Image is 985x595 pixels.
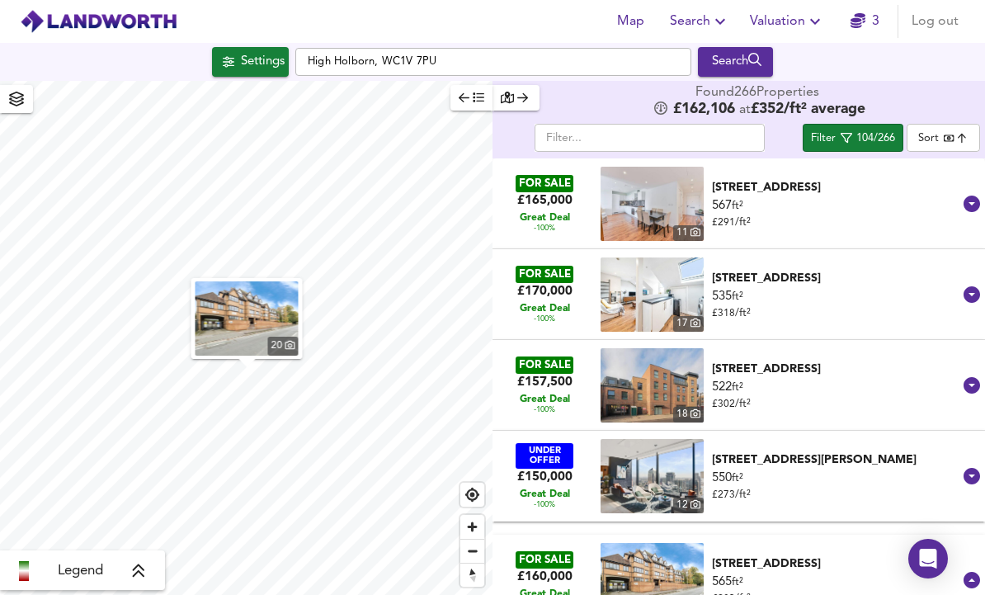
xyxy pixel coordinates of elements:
[191,278,303,359] button: property thumbnail 20
[601,167,704,241] img: property thumbnail
[735,399,751,409] span: / ft²
[732,291,743,302] span: ft²
[918,130,939,146] div: Sort
[268,337,299,356] div: 20
[458,561,487,589] span: Reset bearing to north
[750,10,825,33] span: Valuation
[712,555,959,572] div: [STREET_ADDRESS]
[534,314,555,324] span: -100%
[673,498,704,513] div: 12
[241,51,285,73] div: Settings
[520,394,570,405] span: Great Deal
[196,281,299,356] img: property thumbnail
[712,399,751,409] span: £ 302
[912,10,959,33] span: Log out
[517,283,573,300] div: £170,000
[601,348,704,423] a: property thumbnail 18
[712,359,959,412] div: Trevelyan Road, Tooting, London, SW17 9LN
[601,348,704,423] img: property thumbnail
[908,539,948,578] div: Open Intercom Messenger
[735,308,751,319] span: / ft²
[534,500,555,510] span: -100%
[907,124,980,152] div: Sort
[516,357,573,374] div: FOR SALE
[604,5,657,38] button: Map
[516,175,573,192] div: FOR SALE
[712,576,732,588] span: 565
[803,124,903,152] button: Filter104/266
[520,489,570,500] span: Great Deal
[712,200,732,212] span: 567
[732,382,743,393] span: ft²
[601,439,704,513] a: property thumbnail 12
[712,270,959,286] div: [STREET_ADDRESS]
[695,85,822,102] div: Found 266 Propert ies
[673,316,704,332] div: 17
[520,212,570,224] span: Great Deal
[516,266,573,283] div: FOR SALE
[838,5,891,38] button: 3
[212,47,289,77] div: Click to configure Search Settings
[460,563,484,587] button: Reset bearing to north
[601,439,704,513] img: property thumbnail
[811,130,836,149] div: Filter
[460,539,484,563] button: Zoom out
[492,249,985,340] div: FOR SALE£170,000 Great Deal-100% property thumbnail 17 [STREET_ADDRESS]535ft²£318/ft²
[735,489,751,500] span: / ft²
[962,375,982,395] svg: Show Details
[751,102,865,116] span: £ 352 / ft² average
[739,103,751,116] span: at
[905,5,965,38] button: Log out
[698,47,773,77] button: Search
[460,515,484,539] button: Zoom in
[851,10,879,33] a: 3
[492,158,985,249] div: FOR SALE£165,000 Great Deal-100% property thumbnail 11 [STREET_ADDRESS]567ft²£291/ft²
[20,9,177,34] img: logo
[732,577,743,588] span: ft²
[962,466,982,486] svg: Show Details
[712,177,959,230] div: Radley House, Battersea Power Station, LONDON, SW11 4FS
[712,218,751,228] span: £ 291
[492,340,985,431] div: FOR SALE£157,500 Great Deal-100% property thumbnail 18 [STREET_ADDRESS]522ft²£302/ft²
[712,381,732,394] span: 522
[712,490,751,500] span: £ 273
[673,102,735,118] span: £ 162,106
[601,257,704,332] img: property thumbnail
[517,469,573,485] div: £150,000
[516,551,573,569] div: FOR SALE
[962,285,982,305] svg: Show Details
[673,407,704,423] div: 18
[517,569,573,585] div: £160,000
[196,281,299,356] a: property thumbnail 20
[520,303,570,314] span: Great Deal
[702,51,769,73] div: Search
[962,194,982,214] svg: Show Details
[735,217,751,228] span: / ft²
[670,10,730,33] span: Search
[212,47,289,77] button: Settings
[712,472,732,484] span: 550
[712,451,959,468] div: [STREET_ADDRESS][PERSON_NAME]
[856,130,895,149] div: 104/266
[663,5,737,38] button: Search
[492,431,985,522] div: UNDER OFFER£150,000 Great Deal-100% property thumbnail 12 [STREET_ADDRESS][PERSON_NAME]550ft²£273...
[58,561,103,581] span: Legend
[535,124,765,152] input: Filter...
[698,47,773,77] div: Run Your Search
[610,10,650,33] span: Map
[732,473,743,484] span: ft²
[712,361,959,377] div: [STREET_ADDRESS]
[534,405,555,415] span: -100%
[712,309,751,319] span: £ 318
[601,167,704,241] a: property thumbnail 11
[517,374,573,390] div: £157,500
[517,192,573,209] div: £165,000
[516,443,573,469] div: UNDER OFFER
[534,224,555,234] span: -100%
[295,48,691,76] input: Enter a location...
[712,290,732,303] span: 535
[962,570,982,590] svg: Show Details
[460,483,484,507] button: Find my location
